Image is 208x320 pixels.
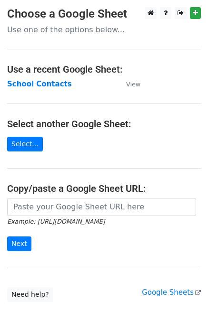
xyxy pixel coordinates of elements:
[126,81,140,88] small: View
[7,7,201,21] h3: Choose a Google Sheet
[142,288,201,297] a: Google Sheets
[7,64,201,75] h4: Use a recent Google Sheet:
[7,198,196,216] input: Paste your Google Sheet URL here
[7,118,201,130] h4: Select another Google Sheet:
[7,287,53,302] a: Need help?
[7,80,72,88] a: School Contacts
[7,236,31,251] input: Next
[117,80,140,88] a: View
[7,137,43,151] a: Select...
[7,218,105,225] small: Example: [URL][DOMAIN_NAME]
[7,25,201,35] p: Use one of the options below...
[7,183,201,194] h4: Copy/paste a Google Sheet URL:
